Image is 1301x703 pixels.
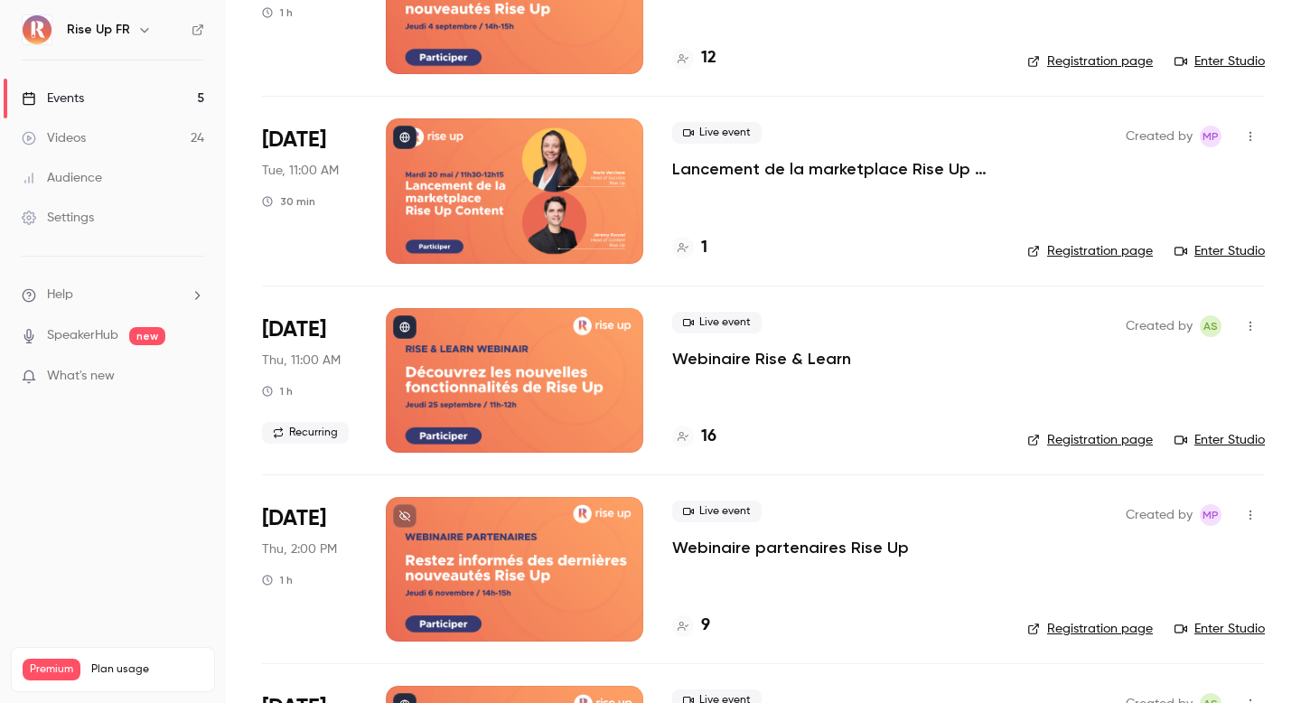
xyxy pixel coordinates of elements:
h4: 16 [701,425,716,449]
li: help-dropdown-opener [22,286,204,305]
a: Enter Studio [1175,52,1265,70]
h4: 12 [701,46,716,70]
span: Recurring [262,422,349,444]
span: Premium [23,659,80,680]
span: Created by [1126,315,1193,337]
a: Registration page [1027,52,1153,70]
span: Plan usage [91,662,203,677]
a: Registration page [1027,242,1153,260]
div: Sep 25 Thu, 11:00 AM (Europe/Paris) [262,308,357,453]
div: Events [22,89,84,108]
a: 9 [672,614,710,638]
a: 16 [672,425,716,449]
span: Live event [672,122,762,144]
span: Help [47,286,73,305]
span: Created by [1126,126,1193,147]
div: Videos [22,129,86,147]
a: Enter Studio [1175,242,1265,260]
div: 1 h [262,5,293,20]
div: 1 h [262,573,293,587]
span: Aliocha Segard [1200,315,1221,337]
span: MP [1203,504,1219,526]
span: AS [1203,315,1218,337]
iframe: Noticeable Trigger [183,369,204,385]
a: Enter Studio [1175,431,1265,449]
a: Enter Studio [1175,620,1265,638]
a: Registration page [1027,620,1153,638]
span: [DATE] [262,126,326,155]
span: Thu, 2:00 PM [262,540,337,558]
span: Live event [672,501,762,522]
a: SpeakerHub [47,326,118,345]
span: Live event [672,312,762,333]
a: 12 [672,46,716,70]
div: 30 min [262,194,315,209]
div: Nov 6 Thu, 2:00 PM (Europe/Paris) [262,497,357,642]
span: Created by [1126,504,1193,526]
a: Webinaire partenaires Rise Up [672,537,909,558]
div: 1 h [262,384,293,398]
span: Thu, 11:00 AM [262,351,341,370]
span: new [129,327,165,345]
div: Audience [22,169,102,187]
a: Webinaire Rise & Learn [672,348,851,370]
span: Morgane Philbert [1200,126,1221,147]
div: Settings [22,209,94,227]
a: Registration page [1027,431,1153,449]
h4: 1 [701,236,707,260]
span: What's new [47,367,115,386]
h6: Rise Up FR [67,21,130,39]
h4: 9 [701,614,710,638]
span: [DATE] [262,504,326,533]
a: 1 [672,236,707,260]
img: Rise Up FR [23,15,51,44]
span: Morgane Philbert [1200,504,1221,526]
a: Lancement de la marketplace Rise Up Content & présentation des Content Playlists [672,158,998,180]
span: Tue, 11:00 AM [262,162,339,180]
div: Sep 9 Tue, 11:00 AM (Europe/Paris) [262,118,357,263]
span: MP [1203,126,1219,147]
span: [DATE] [262,315,326,344]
